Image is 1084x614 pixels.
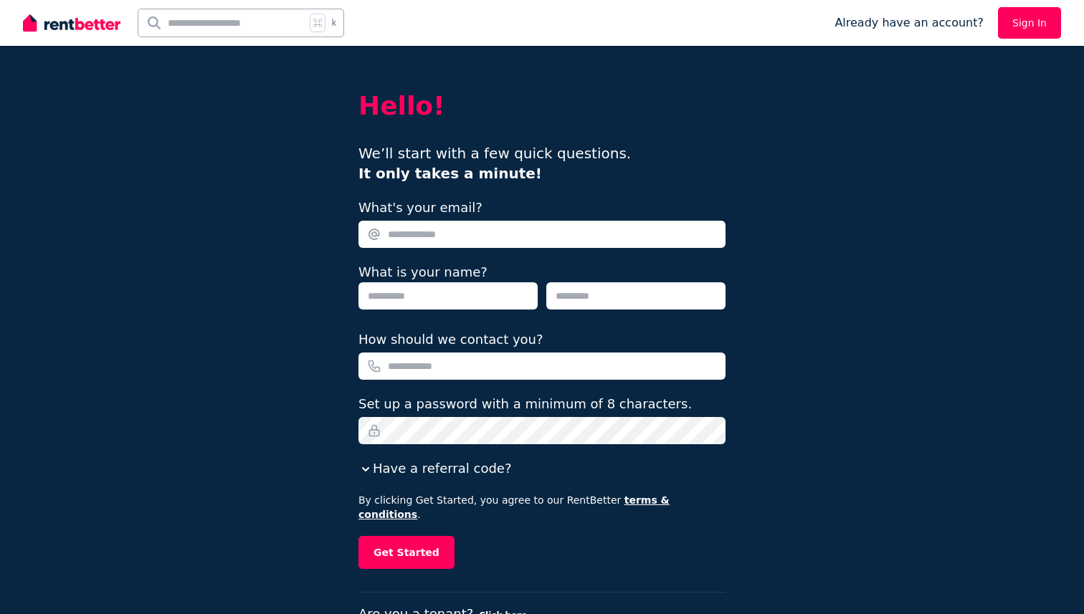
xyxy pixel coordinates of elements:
button: Get Started [358,536,455,569]
label: Set up a password with a minimum of 8 characters. [358,394,692,414]
label: What's your email? [358,198,482,218]
b: It only takes a minute! [358,165,542,182]
label: How should we contact you? [358,330,543,350]
span: We’ll start with a few quick questions. [358,145,631,182]
p: By clicking Get Started, you agree to our RentBetter . [358,493,726,522]
label: What is your name? [358,264,488,279]
a: Sign In [998,7,1061,39]
button: Have a referral code? [358,459,511,479]
h2: Hello! [358,92,726,120]
span: k [331,17,336,29]
img: RentBetter [23,12,120,34]
span: Already have an account? [835,14,984,32]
